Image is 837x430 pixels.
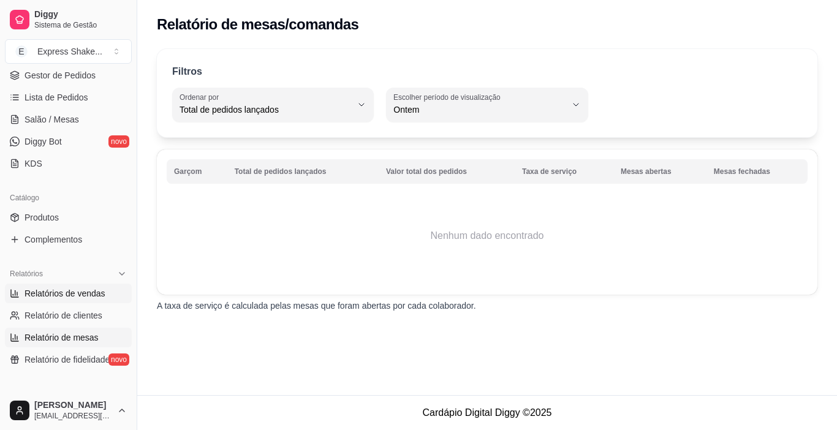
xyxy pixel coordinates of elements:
a: KDS [5,154,132,173]
span: Ontem [393,104,566,116]
th: Valor total dos pedidos [379,159,515,184]
span: Diggy [34,9,127,20]
button: Ordenar porTotal de pedidos lançados [172,88,374,122]
button: Select a team [5,39,132,64]
label: Escolher período de visualização [393,92,504,102]
a: Relatório de clientes [5,306,132,325]
button: [PERSON_NAME][EMAIL_ADDRESS][DOMAIN_NAME] [5,396,132,425]
a: Relatórios de vendas [5,284,132,303]
div: Express Shake ... [37,45,102,58]
a: DiggySistema de Gestão [5,5,132,34]
h2: Relatório de mesas/comandas [157,15,358,34]
a: Lista de Pedidos [5,88,132,107]
button: Escolher período de visualizaçãoOntem [386,88,588,122]
span: [PERSON_NAME] [34,400,112,411]
span: Relatórios de vendas [25,287,105,300]
a: Complementos [5,230,132,249]
td: Nenhum dado encontrado [167,187,808,285]
span: Diggy Bot [25,135,62,148]
a: Gestor de Pedidos [5,66,132,85]
span: Total de pedidos lançados [180,104,352,116]
span: Relatórios [10,269,43,279]
p: A taxa de serviço é calculada pelas mesas que foram abertas por cada colaborador. [157,300,817,312]
span: [EMAIL_ADDRESS][DOMAIN_NAME] [34,411,112,421]
a: Diggy Botnovo [5,132,132,151]
a: Produtos [5,208,132,227]
span: Relatório de fidelidade [25,353,110,366]
a: Relatório de mesas [5,328,132,347]
th: Total de pedidos lançados [227,159,379,184]
span: Complementos [25,233,82,246]
span: Lista de Pedidos [25,91,88,104]
span: Relatório de clientes [25,309,102,322]
label: Ordenar por [180,92,223,102]
span: KDS [25,157,42,170]
span: Relatório de mesas [25,331,99,344]
div: Gerenciar [5,384,132,404]
div: Catálogo [5,188,132,208]
a: Relatório de fidelidadenovo [5,350,132,369]
span: Sistema de Gestão [34,20,127,30]
span: Salão / Mesas [25,113,79,126]
span: Gestor de Pedidos [25,69,96,81]
th: Mesas abertas [613,159,706,184]
a: Salão / Mesas [5,110,132,129]
th: Mesas fechadas [706,159,808,184]
p: Filtros [172,64,202,79]
span: Produtos [25,211,59,224]
th: Taxa de serviço [515,159,613,184]
th: Garçom [167,159,227,184]
footer: Cardápio Digital Diggy © 2025 [137,395,837,430]
span: E [15,45,28,58]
